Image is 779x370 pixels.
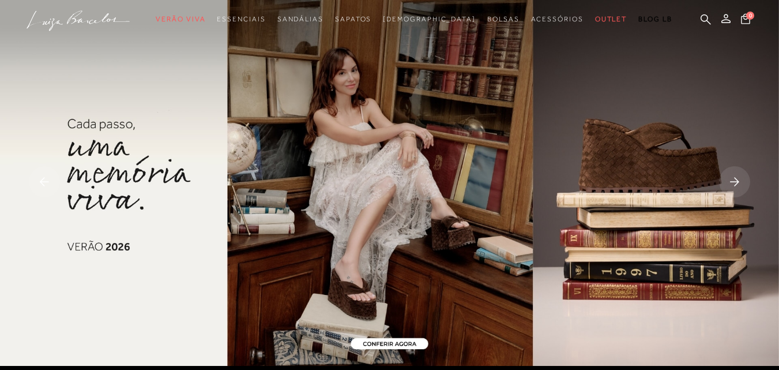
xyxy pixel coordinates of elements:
span: Bolsas [487,15,520,23]
span: [DEMOGRAPHIC_DATA] [383,15,476,23]
span: BLOG LB [638,15,672,23]
span: Outlet [595,15,627,23]
a: noSubCategoriesText [335,9,371,30]
a: noSubCategoriesText [277,9,323,30]
a: noSubCategoriesText [531,9,584,30]
span: Sandálias [277,15,323,23]
span: Sapatos [335,15,371,23]
a: noSubCategoriesText [383,9,476,30]
a: noSubCategoriesText [595,9,627,30]
span: 0 [746,12,754,20]
a: noSubCategoriesText [487,9,520,30]
span: Acessórios [531,15,584,23]
a: BLOG LB [638,9,672,30]
button: 0 [737,13,754,28]
a: noSubCategoriesText [217,9,265,30]
a: noSubCategoriesText [156,9,205,30]
span: Essenciais [217,15,265,23]
span: Verão Viva [156,15,205,23]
